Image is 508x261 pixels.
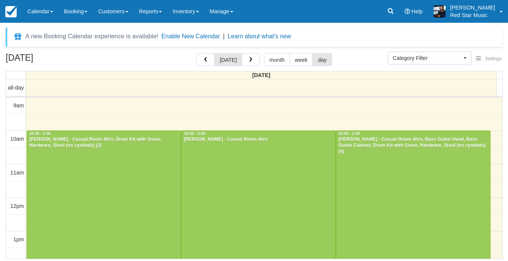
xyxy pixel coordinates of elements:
span: 10am [10,136,24,142]
span: all-day [8,85,24,91]
span: 11am [10,170,24,176]
button: [DATE] [214,53,242,66]
span: 12pm [10,203,24,209]
i: Help [405,9,410,14]
div: [PERSON_NAME] - Casual Room 4hrs, Bass Guitar Head, Bass Guitar Cabinet, Drum Kit with Snare, Har... [338,137,488,155]
span: Help [411,8,423,14]
button: month [264,53,290,66]
span: [DATE] [252,72,271,78]
span: 9am [13,102,24,108]
div: [PERSON_NAME] - Casual Room 4hrs [184,137,334,143]
a: Learn about what's new [228,33,291,39]
span: | [223,33,225,39]
span: 10:00 - 2:00 [184,132,206,136]
button: Settings [472,53,506,64]
button: Category Filter [388,52,472,64]
div: A new Booking Calendar experience is available! [25,32,158,41]
img: A1 [434,5,446,17]
img: checkfront-main-nav-mini-logo.png [5,6,17,17]
span: Settings [485,56,502,61]
button: Enable New Calendar [161,33,220,40]
p: Red Star Music [450,11,495,19]
button: day [312,53,332,66]
span: Category Filter [393,54,462,62]
span: 1pm [13,236,24,242]
button: week [290,53,313,66]
div: [PERSON_NAME] - Casual Room 4hrs, Drum Kit with Snare, Hardware, Stool (no cymbals) (2) [29,137,179,149]
p: [PERSON_NAME] [450,4,495,11]
span: 10:00 - 2:00 [29,132,51,136]
h2: [DATE] [6,53,102,67]
span: 10:00 - 2:00 [339,132,360,136]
